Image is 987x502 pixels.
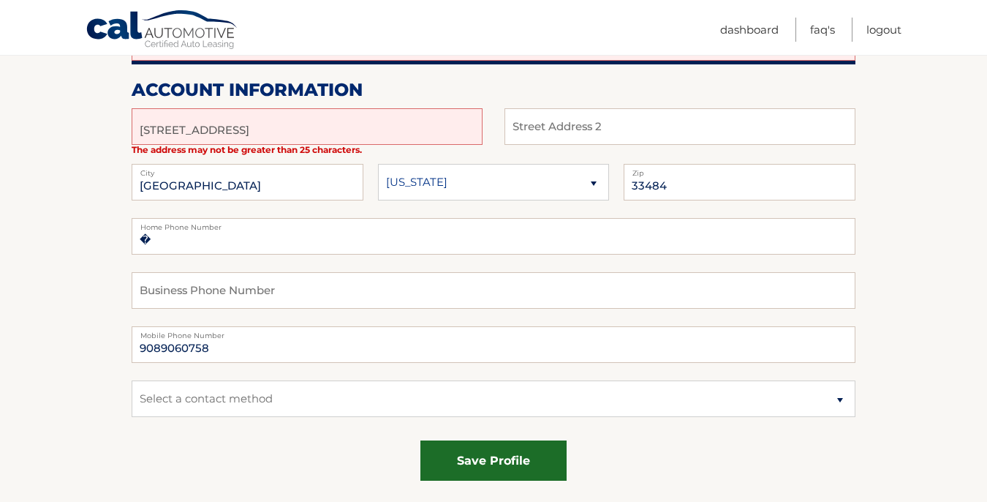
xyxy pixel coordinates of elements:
input: Street Address 2 [132,108,483,145]
input: Business Phone Number [132,272,855,309]
a: Dashboard [720,18,779,42]
input: City [132,164,363,201]
label: City [132,164,363,176]
a: Logout [866,18,901,42]
strong: The address may not be greater than 25 characters. [132,144,362,155]
label: Mobile Phone Number [132,326,855,338]
a: Cal Automotive [86,10,239,52]
input: Mobile Phone Number [132,326,855,363]
input: Zip [624,164,855,201]
h2: account information [132,79,855,101]
label: Zip [624,164,855,176]
a: FAQ's [810,18,835,42]
label: Home Phone Number [132,218,855,230]
button: save profile [420,441,567,481]
input: Street Address 2 [504,108,855,145]
input: Home Phone Number [132,218,855,255]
